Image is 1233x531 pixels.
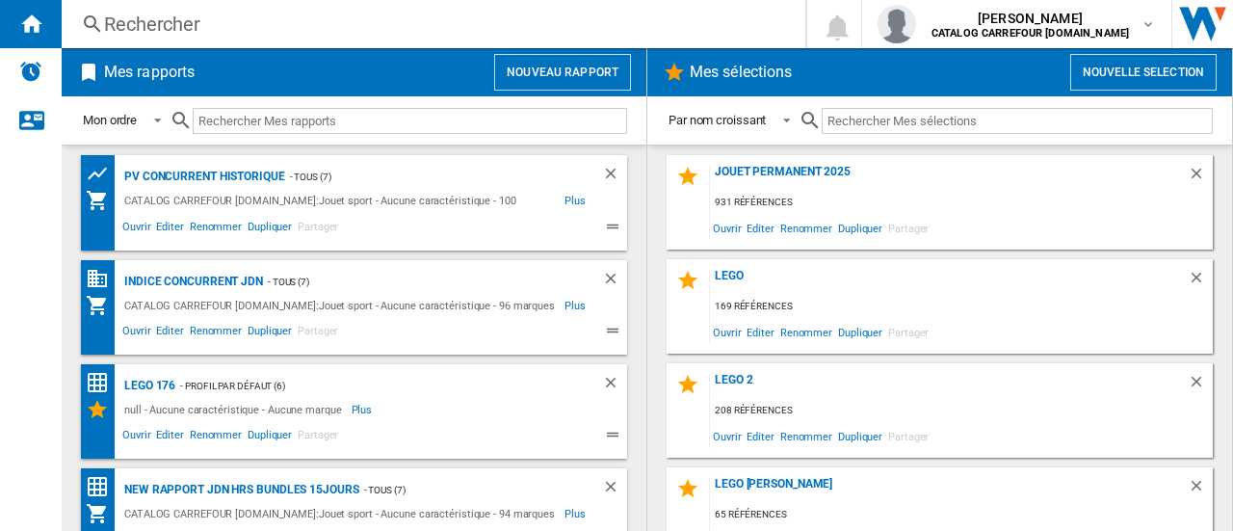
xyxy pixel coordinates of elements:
span: Renommer [187,426,245,449]
div: LEGO 176 [119,374,175,398]
b: CATALOG CARREFOUR [DOMAIN_NAME] [931,27,1129,40]
div: - TOUS (7) [285,165,564,189]
span: Dupliquer [245,322,295,345]
div: Matrice des prix [86,475,119,499]
input: Rechercher Mes rapports [193,108,627,134]
span: Plus [352,398,376,421]
span: Editer [153,218,186,241]
div: PV concurrent historique [119,165,285,189]
h2: Mes rapports [100,54,198,91]
span: Dupliquer [835,423,885,449]
div: Supprimer [1188,165,1213,191]
div: Supprimer [1188,477,1213,503]
span: Dupliquer [835,319,885,345]
div: Tableau des prix des produits [86,162,119,186]
h2: Mes sélections [686,54,796,91]
div: Supprimer [602,270,627,294]
div: Par nom croissant [669,113,766,127]
div: Mon assortiment [86,189,119,213]
span: Partager [295,426,341,449]
div: LEGO [PERSON_NAME] [710,477,1188,503]
div: CATALOG CARREFOUR [DOMAIN_NAME]:Jouet sport - Aucune caractéristique - 100 marques [119,189,564,213]
div: null - Aucune caractéristique - Aucune marque [119,398,352,421]
span: Plus [564,189,589,213]
span: Ouvrir [710,423,744,449]
div: Mes Sélections [86,398,119,421]
span: Plus [564,294,589,317]
div: New rapport JDN hRS BUNDLES 15jOURS [119,478,359,502]
span: Partager [295,322,341,345]
span: Editer [153,426,186,449]
div: Supprimer [1188,269,1213,295]
div: Mon assortiment [86,502,119,525]
span: Plus [564,502,589,525]
div: - Profil par défaut (6) [175,374,564,398]
div: 208 références [710,399,1213,423]
div: Matrice des prix [86,371,119,395]
span: Editer [744,319,776,345]
div: CATALOG CARREFOUR [DOMAIN_NAME]:Jouet sport - Aucune caractéristique - 94 marques [119,502,564,525]
div: INDICE CONCURRENT JDN [119,270,263,294]
span: Ouvrir [119,426,153,449]
span: [PERSON_NAME] [931,9,1129,28]
span: Partager [885,423,931,449]
div: Base 100 [86,267,119,291]
span: Partager [885,319,931,345]
div: Rechercher [104,11,755,38]
span: Partager [295,218,341,241]
span: Dupliquer [835,215,885,241]
span: Ouvrir [119,218,153,241]
div: Supprimer [602,165,627,189]
span: Editer [153,322,186,345]
span: Renommer [777,215,835,241]
button: Nouvelle selection [1070,54,1217,91]
div: LEGO 2 [710,373,1188,399]
span: Ouvrir [119,322,153,345]
div: Supprimer [602,374,627,398]
span: Renommer [777,319,835,345]
span: Renommer [777,423,835,449]
span: Renommer [187,218,245,241]
div: 65 références [710,503,1213,527]
div: Jouet Permanent 2025 [710,165,1188,191]
div: Lego [710,269,1188,295]
div: - TOUS (7) [263,270,564,294]
span: Partager [885,215,931,241]
span: Ouvrir [710,319,744,345]
span: Dupliquer [245,218,295,241]
div: Mon assortiment [86,294,119,317]
img: alerts-logo.svg [19,60,42,83]
div: 169 références [710,295,1213,319]
span: Ouvrir [710,215,744,241]
button: Nouveau rapport [494,54,631,91]
span: Dupliquer [245,426,295,449]
div: Supprimer [1188,373,1213,399]
div: Supprimer [602,478,627,502]
div: - TOUS (7) [359,478,564,502]
div: Mon ordre [83,113,137,127]
input: Rechercher Mes sélections [822,108,1213,134]
span: Editer [744,215,776,241]
img: profile.jpg [878,5,916,43]
div: 931 références [710,191,1213,215]
div: CATALOG CARREFOUR [DOMAIN_NAME]:Jouet sport - Aucune caractéristique - 96 marques [119,294,564,317]
span: Editer [744,423,776,449]
span: Renommer [187,322,245,345]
